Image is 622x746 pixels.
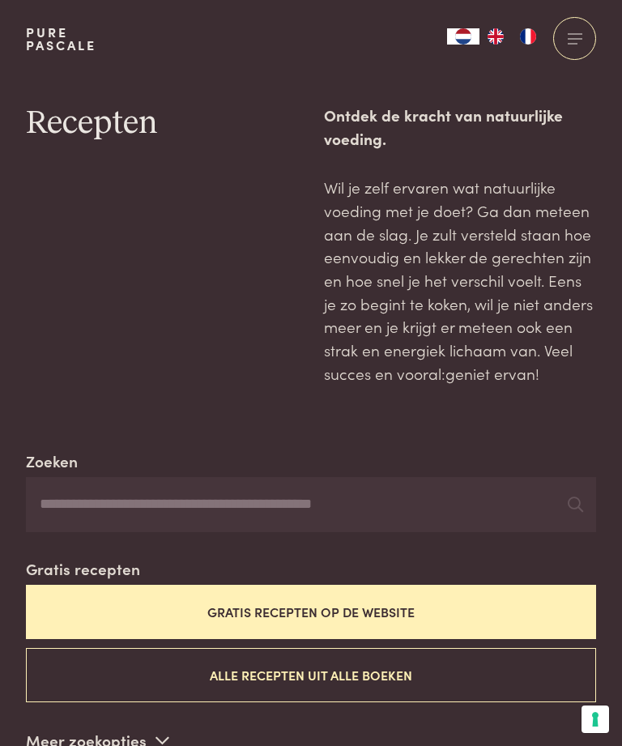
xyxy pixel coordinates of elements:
[447,28,479,45] div: Language
[26,26,96,52] a: PurePascale
[479,28,544,45] ul: Language list
[26,450,78,473] label: Zoeken
[324,104,563,149] strong: Ontdek de kracht van natuurlijke voeding.
[512,28,544,45] a: FR
[26,557,140,581] label: Gratis recepten
[447,28,479,45] a: NL
[447,28,544,45] aside: Language selected: Nederlands
[26,648,596,702] button: Alle recepten uit alle boeken
[324,176,596,385] p: Wil je zelf ervaren wat natuurlijke voeding met je doet? Ga dan meteen aan de slag. Je zult verst...
[582,706,609,733] button: Uw voorkeuren voor toestemming voor trackingtechnologieën
[26,585,596,639] button: Gratis recepten op de website
[26,104,298,144] h1: Recepten
[479,28,512,45] a: EN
